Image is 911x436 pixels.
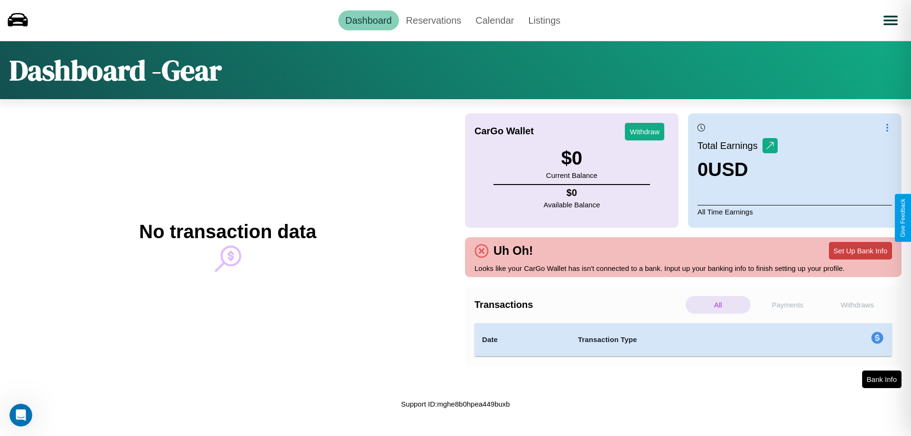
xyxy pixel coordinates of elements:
[9,404,32,427] iframe: Intercom live chat
[544,198,600,211] p: Available Balance
[625,123,664,140] button: Withdraw
[139,221,316,242] h2: No transaction data
[829,242,892,260] button: Set Up Bank Info
[578,334,793,345] h4: Transaction Type
[338,10,399,30] a: Dashboard
[686,296,751,314] p: All
[877,7,904,34] button: Open menu
[474,126,534,137] h4: CarGo Wallet
[489,244,538,258] h4: Uh Oh!
[474,323,892,356] table: simple table
[546,148,597,169] h3: $ 0
[521,10,567,30] a: Listings
[825,296,890,314] p: Withdraws
[697,205,892,218] p: All Time Earnings
[401,398,510,410] p: Support ID: mghe8b0hpea449buxb
[546,169,597,182] p: Current Balance
[474,262,892,275] p: Looks like your CarGo Wallet has isn't connected to a bank. Input up your banking info to finish ...
[468,10,521,30] a: Calendar
[900,199,906,237] div: Give Feedback
[862,371,902,388] button: Bank Info
[544,187,600,198] h4: $ 0
[697,159,778,180] h3: 0 USD
[755,296,820,314] p: Payments
[9,51,222,90] h1: Dashboard - Gear
[482,334,563,345] h4: Date
[474,299,683,310] h4: Transactions
[697,137,762,154] p: Total Earnings
[399,10,469,30] a: Reservations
